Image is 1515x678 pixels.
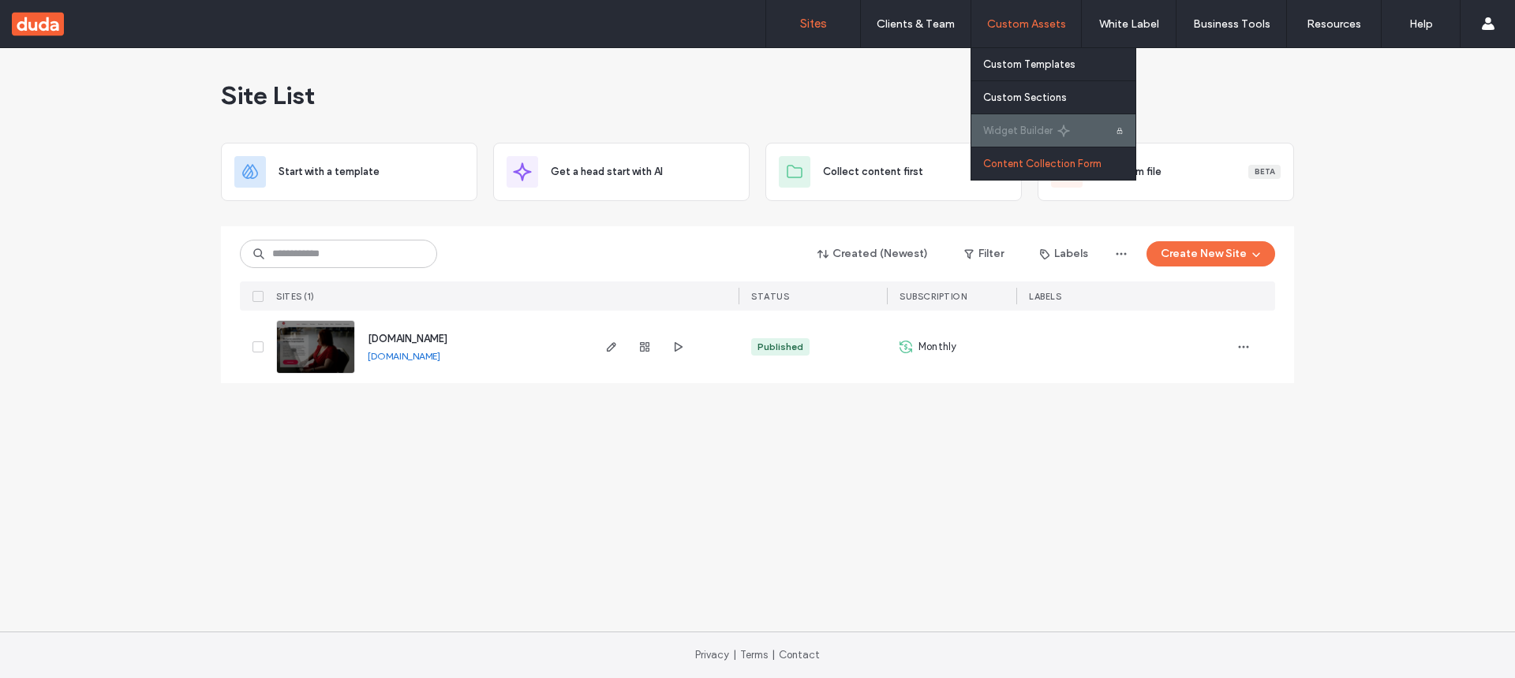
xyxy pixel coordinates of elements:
a: Custom Templates [983,48,1135,80]
span: | [733,649,736,661]
div: Beta [1248,165,1281,179]
label: Business Tools [1193,17,1270,31]
span: Site List [221,80,315,111]
a: [DOMAIN_NAME] [368,333,447,345]
span: STATUS [751,291,789,302]
a: Contact [779,649,820,661]
button: Create New Site [1147,241,1275,266]
div: Get a head start with AI [493,143,750,201]
span: SUBSCRIPTION [900,291,967,302]
div: Collect content firstNew [765,143,1022,201]
a: [DOMAIN_NAME] [368,350,440,362]
label: Help [1409,17,1433,31]
label: Content Collection Form [983,158,1102,169]
a: Terms [740,649,768,661]
button: Labels [1026,241,1102,266]
div: Start from fileBeta [1038,143,1294,201]
button: Created (Newest) [804,241,942,266]
a: Privacy [695,649,729,661]
label: Sites [800,17,827,31]
div: Start with a template [221,143,477,201]
div: Published [757,340,803,354]
span: | [772,649,775,661]
label: Custom Sections [983,91,1067,103]
label: Custom Templates [983,58,1075,70]
span: Get a head start with AI [551,164,663,180]
a: Content Collection Form [983,147,1135,180]
span: Start with a template [279,164,380,180]
span: Monthly [918,339,956,355]
label: Clients & Team [877,17,955,31]
label: White Label [1099,17,1159,31]
span: Help [36,11,66,25]
label: Resources [1307,17,1361,31]
span: Collect content first [823,164,923,180]
a: Custom Sections [983,81,1135,114]
button: Filter [948,241,1019,266]
label: Custom Assets [987,17,1066,31]
span: LABELS [1029,291,1061,302]
span: SITES (1) [276,291,315,302]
